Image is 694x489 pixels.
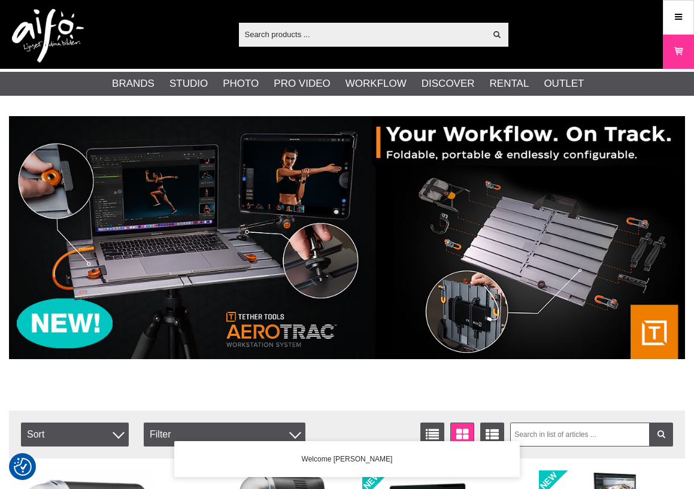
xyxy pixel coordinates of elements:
[169,76,208,92] a: Studio
[302,454,393,464] span: Welcome [PERSON_NAME]
[450,423,474,447] a: Window
[544,76,584,92] a: Outlet
[510,423,673,447] input: Search in list of articles ...
[21,423,129,447] span: Sort
[223,76,259,92] a: Photo
[480,423,504,447] a: Extended list
[112,76,154,92] a: Brands
[422,76,475,92] a: Discover
[14,456,32,478] button: Consent Preferences
[14,458,32,476] img: Revisit consent button
[490,76,529,92] a: Rental
[346,76,407,92] a: Workflow
[239,25,486,43] input: Search products ...
[9,116,685,359] img: Ad:007 banner-header-aerotrac-1390x500.jpg
[274,76,330,92] a: Pro Video
[649,423,673,447] a: Filter
[12,9,84,63] img: logo.png
[144,423,305,447] div: Filter
[420,423,444,447] a: List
